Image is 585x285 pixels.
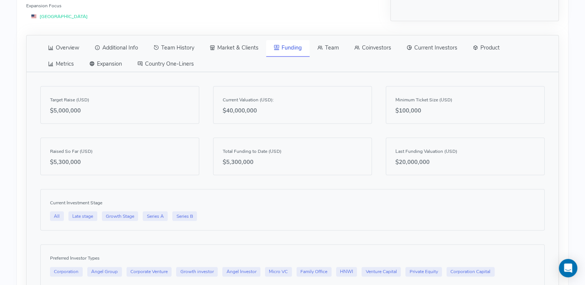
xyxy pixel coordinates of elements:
label: Current Investment Stage [50,199,102,206]
a: Country One-Liners [130,56,202,72]
span: Angel Group [87,267,122,277]
label: Expansion Focus [26,2,62,9]
span: Corporation Capital [447,267,495,277]
span: Late stage [68,211,97,221]
span: All [50,211,64,221]
a: Overview [40,40,87,56]
a: Expansion [82,56,130,72]
a: Additional Info [87,40,146,56]
a: Market & Clients [202,40,266,56]
a: Current Investors [399,40,465,56]
span: Series B [172,211,197,221]
label: Last Funding Valuation (USD) [395,148,457,155]
label: Raised So Far (USD) [50,148,93,155]
span: [GEOGRAPHIC_DATA] [26,12,91,21]
span: Corporate Venture [127,267,172,277]
a: Coinvestors [347,40,399,56]
h5: $100,000 [395,108,535,114]
h5: $5,300,000 [50,159,190,166]
span: Growth Stage [102,211,138,221]
span: Micro VC [265,267,292,277]
a: Product [465,40,507,56]
h5: $5,300,000 [223,159,362,166]
span: Angel Investor [222,267,260,277]
label: Total Funding to Date (USD) [223,148,282,155]
a: Metrics [40,56,82,72]
div: Open Intercom Messenger [559,259,577,277]
h5: $20,000,000 [395,159,535,166]
span: HNWI [336,267,357,277]
span: Series A [143,211,168,221]
label: Preferred Investor Types [50,255,100,262]
label: Current Valuation (USD): [223,96,274,103]
h5: $5,000,000 [50,108,190,114]
h5: $40,000,000 [223,108,362,114]
a: Team History [146,40,202,56]
label: Target Raise (USD) [50,96,89,103]
span: Family Office [297,267,332,277]
label: Minimum Ticket Size (USD) [395,96,452,103]
span: Growth investor [176,267,218,277]
span: Venture Capital [362,267,401,277]
a: Team [310,40,347,56]
a: Funding [266,40,310,57]
span: Private Equity [405,267,442,277]
span: Corporation [50,267,83,277]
